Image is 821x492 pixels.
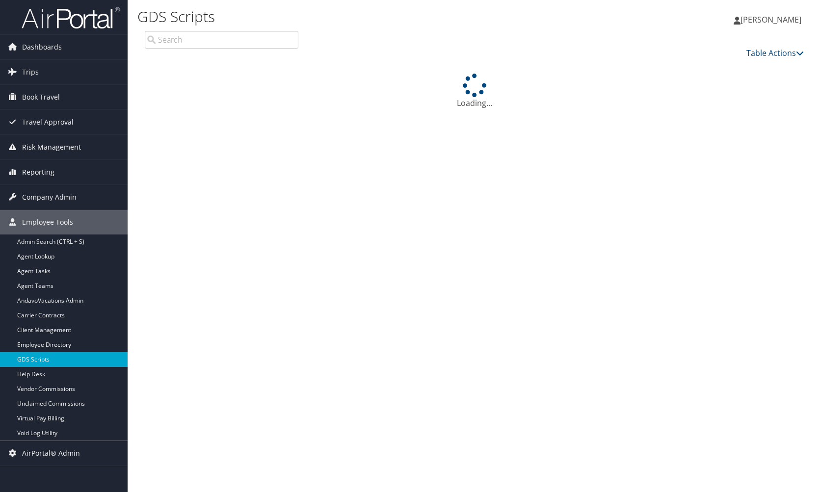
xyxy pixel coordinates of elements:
span: Reporting [22,160,54,184]
span: AirPortal® Admin [22,441,80,466]
a: Table Actions [746,48,804,58]
span: Employee Tools [22,210,73,234]
span: Book Travel [22,85,60,109]
img: airportal-logo.png [22,6,120,29]
a: [PERSON_NAME] [734,5,811,34]
input: Search [145,31,298,49]
h1: GDS Scripts [137,6,586,27]
span: [PERSON_NAME] [741,14,801,25]
span: Dashboards [22,35,62,59]
span: Risk Management [22,135,81,159]
div: Loading... [145,74,804,109]
span: Travel Approval [22,110,74,134]
span: Company Admin [22,185,77,209]
span: Trips [22,60,39,84]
